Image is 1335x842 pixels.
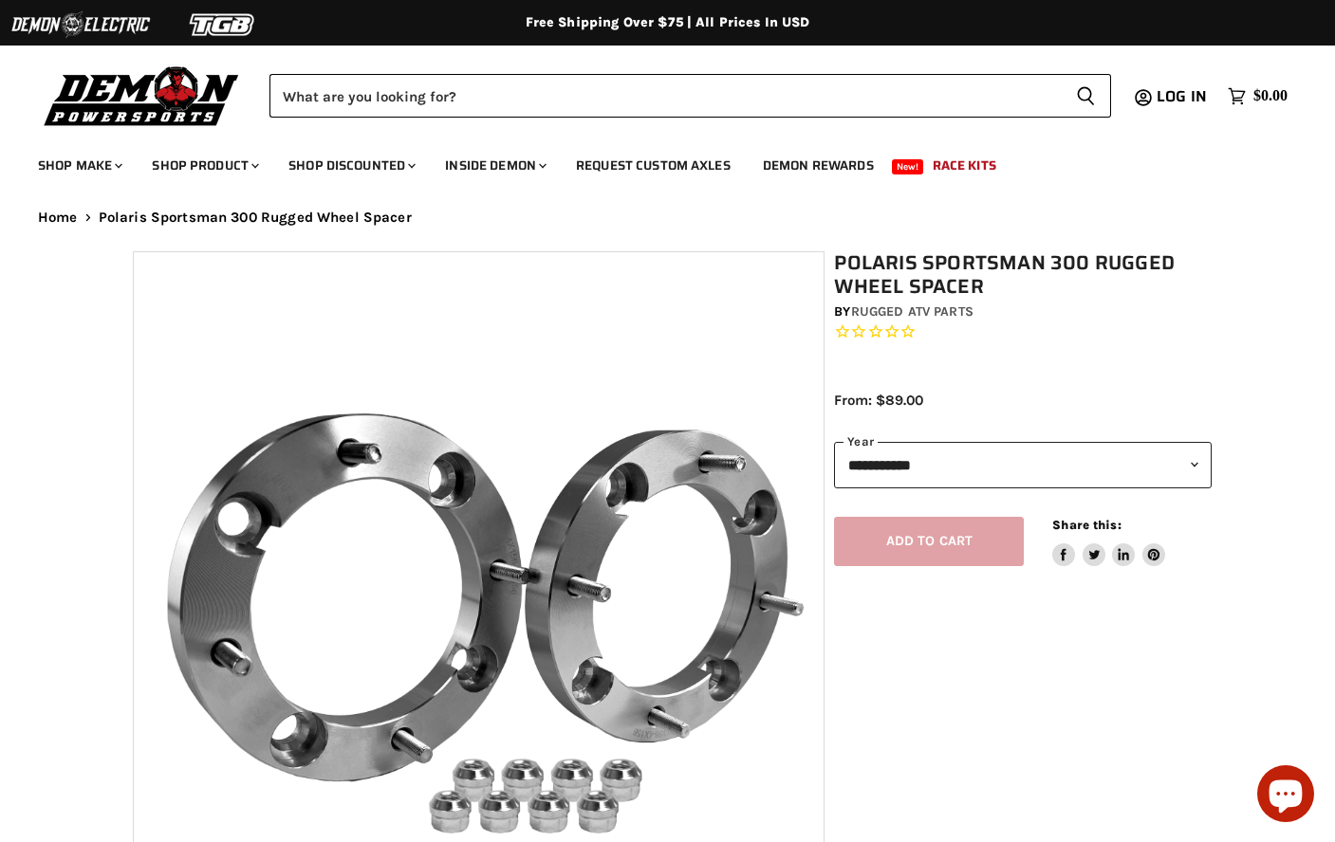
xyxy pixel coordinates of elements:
[851,303,973,320] a: Rugged ATV Parts
[431,146,558,185] a: Inside Demon
[1052,517,1165,567] aside: Share this:
[1252,765,1320,827] inbox-online-store-chat: Shopify online store chat
[269,74,1111,118] form: Product
[1061,74,1111,118] button: Search
[24,138,1283,185] ul: Main menu
[918,146,1011,185] a: Race Kits
[1157,84,1207,108] span: Log in
[834,392,923,409] span: From: $89.00
[1218,82,1297,110] a: $0.00
[834,302,1212,322] div: by
[99,210,412,226] span: Polaris Sportsman 300 Rugged Wheel Spacer
[1148,88,1218,105] a: Log in
[138,146,270,185] a: Shop Product
[562,146,745,185] a: Request Custom Axles
[749,146,888,185] a: Demon Rewards
[24,146,134,185] a: Shop Make
[152,7,294,43] img: TGB Logo 2
[38,210,78,226] a: Home
[834,442,1212,488] select: year
[269,74,1061,118] input: Search
[834,251,1212,299] h1: Polaris Sportsman 300 Rugged Wheel Spacer
[1253,87,1288,105] span: $0.00
[1052,518,1121,532] span: Share this:
[834,322,1212,342] span: Rated 0.0 out of 5 stars 0 reviews
[892,159,924,174] span: New!
[9,7,152,43] img: Demon Electric Logo 2
[274,146,427,185] a: Shop Discounted
[38,62,246,129] img: Demon Powersports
